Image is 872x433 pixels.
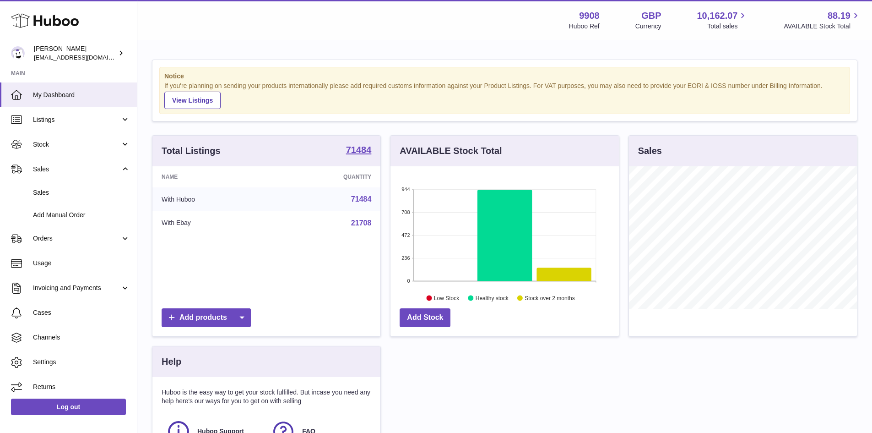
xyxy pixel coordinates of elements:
text: 708 [401,209,410,215]
span: Add Manual Order [33,211,130,219]
span: Orders [33,234,120,243]
span: Total sales [707,22,748,31]
span: Cases [33,308,130,317]
span: 10,162.07 [697,10,737,22]
td: With Huboo [152,187,273,211]
th: Name [152,166,273,187]
div: Huboo Ref [569,22,600,31]
h3: Total Listings [162,145,221,157]
span: Sales [33,188,130,197]
strong: Notice [164,72,845,81]
h3: Sales [638,145,662,157]
a: 10,162.07 Total sales [697,10,748,31]
div: [PERSON_NAME] [34,44,116,62]
span: Returns [33,383,130,391]
text: 0 [407,278,410,284]
text: 236 [401,255,410,261]
a: Add Stock [400,308,450,327]
span: 88.19 [828,10,850,22]
a: 21708 [351,219,372,227]
span: [EMAIL_ADDRESS][DOMAIN_NAME] [34,54,135,61]
div: If you're planning on sending your products internationally please add required customs informati... [164,82,845,109]
span: Usage [33,259,130,268]
strong: GBP [641,10,661,22]
div: Currency [635,22,661,31]
text: Healthy stock [476,295,509,301]
text: 472 [401,232,410,238]
a: View Listings [164,92,221,109]
span: Stock [33,140,120,149]
span: Settings [33,358,130,367]
a: 88.19 AVAILABLE Stock Total [784,10,861,31]
text: Low Stock [434,295,460,301]
strong: 71484 [346,145,372,154]
h3: AVAILABLE Stock Total [400,145,502,157]
a: Add products [162,308,251,327]
span: AVAILABLE Stock Total [784,22,861,31]
a: Log out [11,399,126,415]
span: My Dashboard [33,91,130,99]
a: 71484 [346,145,372,156]
text: Stock over 2 months [525,295,575,301]
h3: Help [162,356,181,368]
strong: 9908 [579,10,600,22]
a: 71484 [351,195,372,203]
td: With Ebay [152,211,273,235]
p: Huboo is the easy way to get your stock fulfilled. But incase you need any help here's our ways f... [162,388,371,406]
span: Invoicing and Payments [33,284,120,292]
span: Listings [33,115,120,124]
span: Sales [33,165,120,174]
img: tbcollectables@hotmail.co.uk [11,46,25,60]
span: Channels [33,333,130,342]
text: 944 [401,186,410,192]
th: Quantity [273,166,380,187]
